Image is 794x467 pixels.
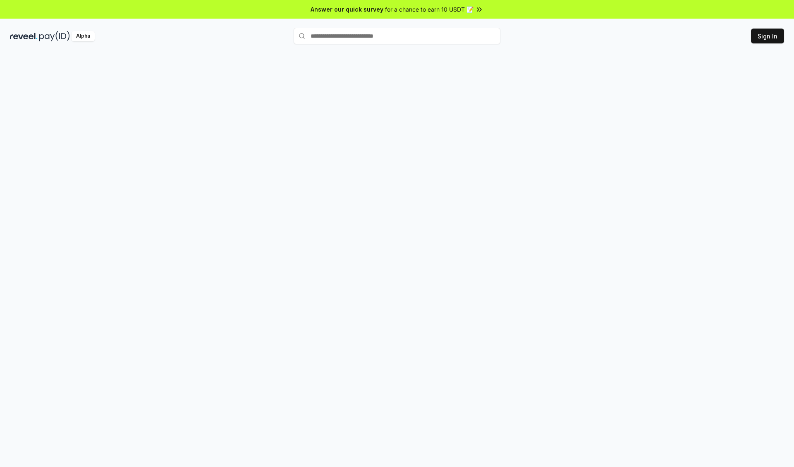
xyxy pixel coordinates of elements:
div: Alpha [72,31,95,41]
img: pay_id [39,31,70,41]
span: Answer our quick survey [311,5,383,14]
button: Sign In [751,29,784,43]
span: for a chance to earn 10 USDT 📝 [385,5,474,14]
img: reveel_dark [10,31,38,41]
